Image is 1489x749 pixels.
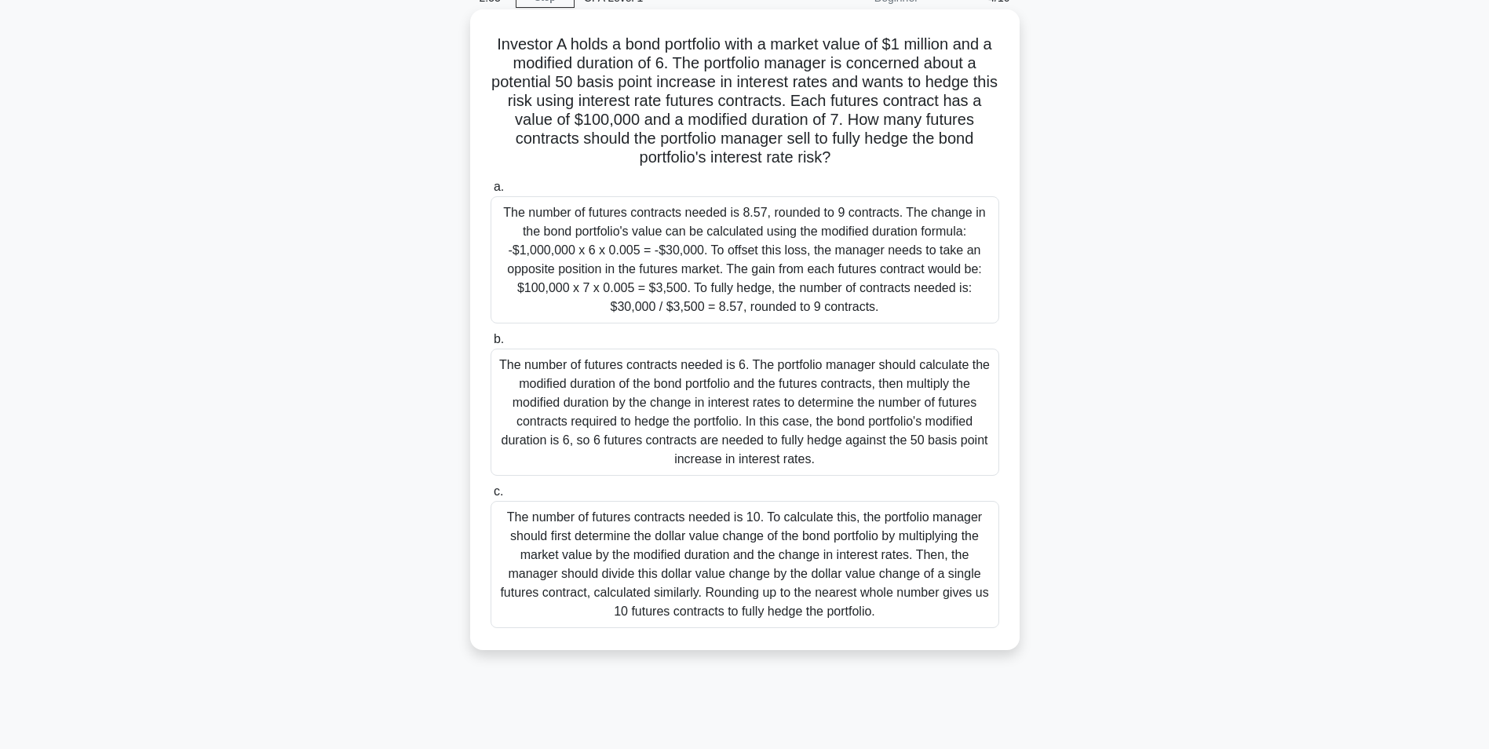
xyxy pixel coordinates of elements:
[491,349,999,476] div: The number of futures contracts needed is 6. The portfolio manager should calculate the modified ...
[491,501,999,628] div: The number of futures contracts needed is 10. To calculate this, the portfolio manager should fir...
[494,484,503,498] span: c.
[489,35,1001,168] h5: Investor A holds a bond portfolio with a market value of $1 million and a modified duration of 6....
[494,180,504,193] span: a.
[494,332,504,345] span: b.
[491,196,999,323] div: The number of futures contracts needed is 8.57, rounded to 9 contracts. The change in the bond po...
